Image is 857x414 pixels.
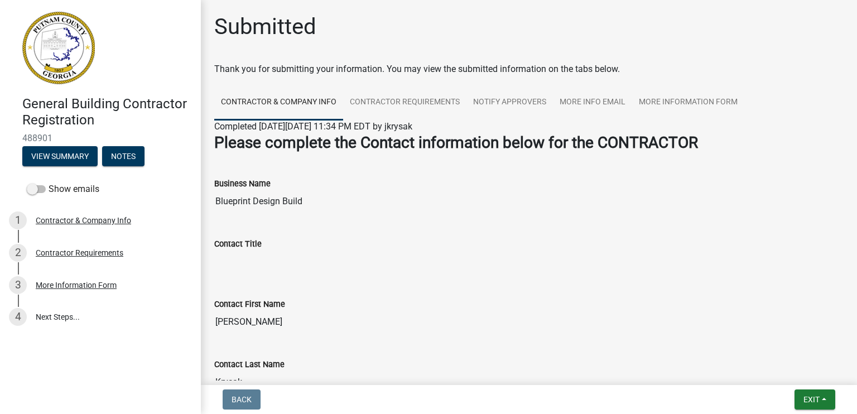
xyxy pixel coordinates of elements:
strong: Please complete the Contact information below for the CONTRACTOR [214,133,698,152]
img: Putnam County, Georgia [22,12,95,84]
button: Exit [795,389,835,410]
wm-modal-confirm: Notes [102,152,145,161]
button: Notes [102,146,145,166]
div: Contractor Requirements [36,249,123,257]
span: Exit [803,395,820,404]
label: Business Name [214,180,271,188]
div: Thank you for submitting your information. You may view the submitted information on the tabs below. [214,62,844,76]
a: Contractor Requirements [343,85,466,121]
label: Contact Title [214,240,262,248]
span: Back [232,395,252,404]
span: 488901 [22,133,179,143]
a: Contractor & Company Info [214,85,343,121]
button: Back [223,389,261,410]
a: More Information Form [632,85,744,121]
div: 2 [9,244,27,262]
label: Show emails [27,182,99,196]
a: Notify Approvers [466,85,553,121]
label: Contact First Name [214,301,285,309]
div: 1 [9,211,27,229]
div: 3 [9,276,27,294]
span: Completed [DATE][DATE] 11:34 PM EDT by jkrysak [214,121,412,132]
div: 4 [9,308,27,326]
button: View Summary [22,146,98,166]
h4: General Building Contractor Registration [22,96,192,128]
div: Contractor & Company Info [36,216,131,224]
div: More Information Form [36,281,117,289]
wm-modal-confirm: Summary [22,152,98,161]
label: Contact Last Name [214,361,285,369]
h1: Submitted [214,13,316,40]
a: More Info Email [553,85,632,121]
